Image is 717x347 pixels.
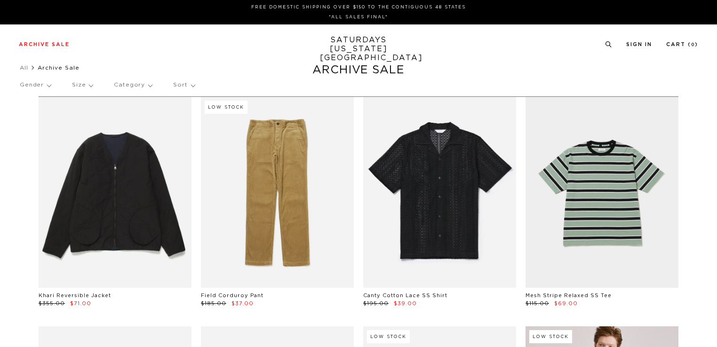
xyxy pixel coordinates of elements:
[205,101,247,114] div: Low Stock
[554,301,578,306] span: $69.00
[114,74,152,96] p: Category
[23,4,694,11] p: FREE DOMESTIC SHIPPING OVER $150 TO THE CONTIGUOUS 48 STATES
[666,42,698,47] a: Cart (0)
[19,42,70,47] a: Archive Sale
[201,301,226,306] span: $185.00
[367,330,410,343] div: Low Stock
[39,293,111,298] a: Khari Reversible Jacket
[38,65,80,71] span: Archive Sale
[363,301,389,306] span: $195.00
[70,301,91,306] span: $71.00
[526,293,612,298] a: Mesh Stripe Relaxed SS Tee
[72,74,93,96] p: Size
[626,42,652,47] a: Sign In
[20,74,51,96] p: Gender
[39,301,65,306] span: $355.00
[231,301,254,306] span: $37.00
[691,43,695,47] small: 0
[529,330,572,343] div: Low Stock
[363,293,447,298] a: Canty Cotton Lace SS Shirt
[23,14,694,21] p: *ALL SALES FINAL*
[394,301,417,306] span: $39.00
[320,36,398,63] a: SATURDAYS[US_STATE][GEOGRAPHIC_DATA]
[526,301,549,306] span: $115.00
[20,65,28,71] a: All
[173,74,194,96] p: Sort
[201,293,263,298] a: Field Corduroy Pant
